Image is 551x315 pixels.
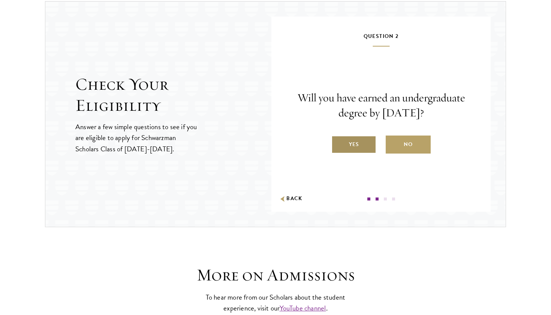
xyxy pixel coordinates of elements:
label: No [386,136,431,154]
button: Back [279,195,302,203]
h5: Question 2 [294,32,468,47]
h2: Check Your Eligibility [75,74,271,116]
label: Yes [331,136,376,154]
p: Answer a few simple questions to see if you are eligible to apply for Schwarzman Scholars Class o... [75,121,198,154]
p: Will you have earned an undergraduate degree by [DATE]? [294,90,468,121]
a: YouTube channel [280,303,326,313]
h3: More on Admissions [159,265,392,286]
p: To hear more from our Scholars about the student experience, visit our . [202,292,349,313]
